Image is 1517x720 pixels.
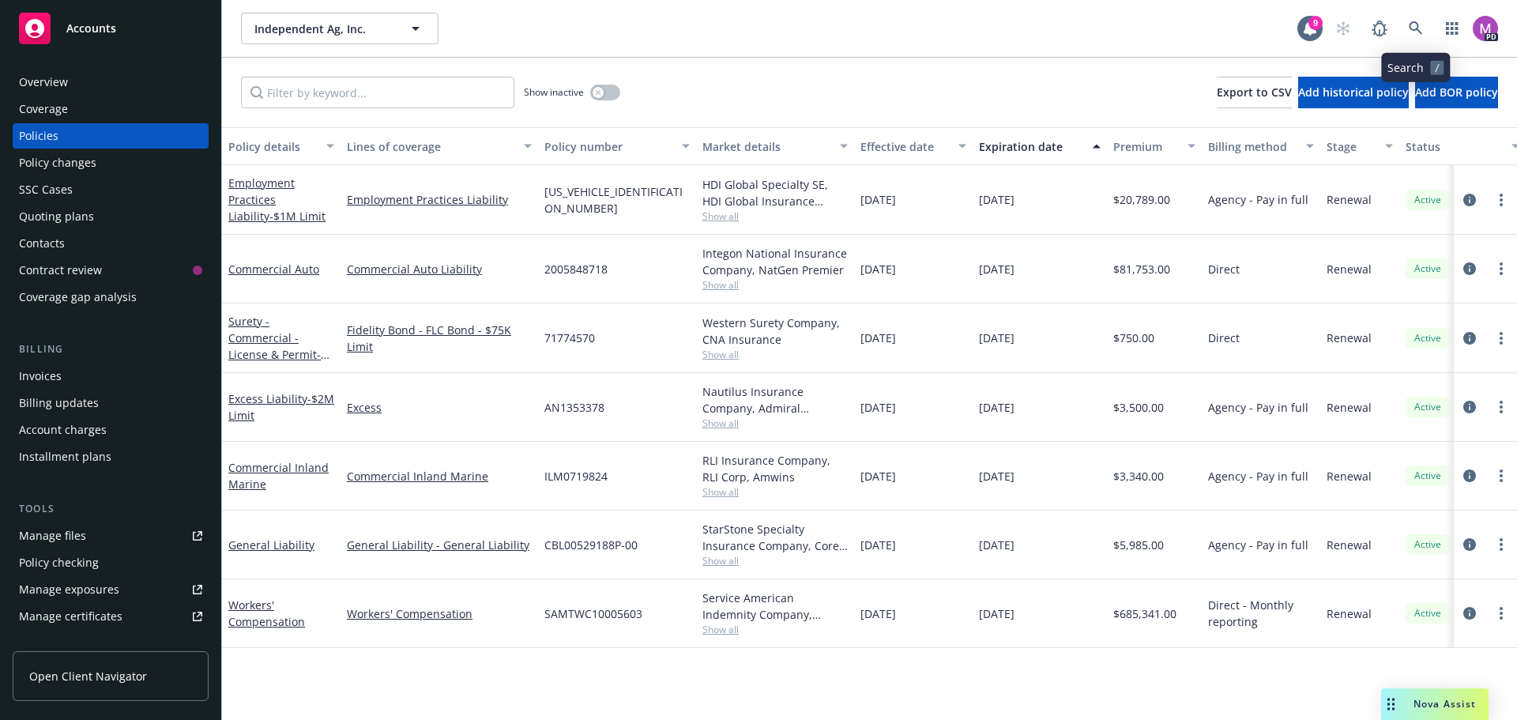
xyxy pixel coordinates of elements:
[19,70,68,95] div: Overview
[1412,331,1444,345] span: Active
[544,605,642,622] span: SAMTWC10005603
[702,485,848,499] span: Show all
[19,177,73,202] div: SSC Cases
[1298,77,1409,108] button: Add historical policy
[702,452,848,485] div: RLI Insurance Company, RLI Corp, Amwins
[1364,13,1395,44] a: Report a Bug
[228,460,329,492] a: Commercial Inland Marine
[19,285,137,310] div: Coverage gap analysis
[19,631,93,656] div: Manage BORs
[1208,399,1308,416] span: Agency - Pay in full
[702,176,848,209] div: HDI Global Specialty SE, HDI Global Insurance Company, CRC Group
[1460,604,1479,623] a: circleInformation
[1412,469,1444,483] span: Active
[19,231,65,256] div: Contacts
[702,554,848,567] span: Show all
[979,191,1014,208] span: [DATE]
[544,330,595,346] span: 71774570
[702,623,848,636] span: Show all
[1492,329,1511,348] a: more
[1492,190,1511,209] a: more
[702,245,848,278] div: Integon National Insurance Company, NatGen Premier
[979,605,1014,622] span: [DATE]
[860,191,896,208] span: [DATE]
[696,127,854,165] button: Market details
[1208,138,1297,155] div: Billing method
[973,127,1107,165] button: Expiration date
[13,631,209,656] a: Manage BORs
[19,523,86,548] div: Manage files
[1400,13,1432,44] a: Search
[19,577,119,602] div: Manage exposures
[524,85,584,99] span: Show inactive
[702,315,848,348] div: Western Surety Company, CNA Insurance
[13,150,209,175] a: Policy changes
[979,261,1014,277] span: [DATE]
[702,521,848,554] div: StarStone Specialty Insurance Company, Core Specialty, Amwins
[1113,330,1154,346] span: $750.00
[1320,127,1399,165] button: Stage
[228,175,326,224] a: Employment Practices Liability
[702,417,848,430] span: Show all
[979,330,1014,346] span: [DATE]
[13,204,209,229] a: Quoting plans
[13,417,209,443] a: Account charges
[1113,468,1164,484] span: $3,340.00
[1208,261,1240,277] span: Direct
[860,537,896,553] span: [DATE]
[13,341,209,357] div: Billing
[1202,127,1320,165] button: Billing method
[1217,85,1292,100] span: Export to CSV
[1415,85,1498,100] span: Add BOR policy
[1113,605,1176,622] span: $685,341.00
[13,231,209,256] a: Contacts
[341,127,538,165] button: Lines of coverage
[544,468,608,484] span: ILM0719824
[1412,606,1444,620] span: Active
[13,285,209,310] a: Coverage gap analysis
[1460,190,1479,209] a: circleInformation
[13,523,209,548] a: Manage files
[1492,535,1511,554] a: more
[1308,16,1323,30] div: 9
[347,605,532,622] a: Workers' Compensation
[702,348,848,361] span: Show all
[13,444,209,469] a: Installment plans
[228,537,314,552] a: General Liability
[1113,399,1164,416] span: $3,500.00
[13,550,209,575] a: Policy checking
[1208,468,1308,484] span: Agency - Pay in full
[1113,537,1164,553] span: $5,985.00
[1492,466,1511,485] a: more
[1208,597,1314,630] span: Direct - Monthly reporting
[979,399,1014,416] span: [DATE]
[1113,191,1170,208] span: $20,789.00
[1327,138,1376,155] div: Stage
[13,70,209,95] a: Overview
[1327,191,1372,208] span: Renewal
[1492,604,1511,623] a: more
[1327,13,1359,44] a: Start snowing
[1327,605,1372,622] span: Renewal
[19,604,122,629] div: Manage certificates
[1460,259,1479,278] a: circleInformation
[347,399,532,416] a: Excess
[702,138,830,155] div: Market details
[19,550,99,575] div: Policy checking
[979,537,1014,553] span: [DATE]
[1415,77,1498,108] button: Add BOR policy
[1327,330,1372,346] span: Renewal
[1460,466,1479,485] a: circleInformation
[1381,688,1489,720] button: Nova Assist
[860,330,896,346] span: [DATE]
[347,322,532,355] a: Fidelity Bond - FLC Bond - $75K Limit
[544,183,690,217] span: [US_VEHICLE_IDENTIFICATION_NUMBER]
[544,138,672,155] div: Policy number
[1113,261,1170,277] span: $81,753.00
[241,13,439,44] button: Independent Ag, Inc.
[1107,127,1202,165] button: Premium
[19,444,111,469] div: Installment plans
[228,597,305,629] a: Workers' Compensation
[13,177,209,202] a: SSC Cases
[702,383,848,417] div: Nautilus Insurance Company, Admiral Insurance Group ([PERSON_NAME] Corporation), [GEOGRAPHIC_DATA]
